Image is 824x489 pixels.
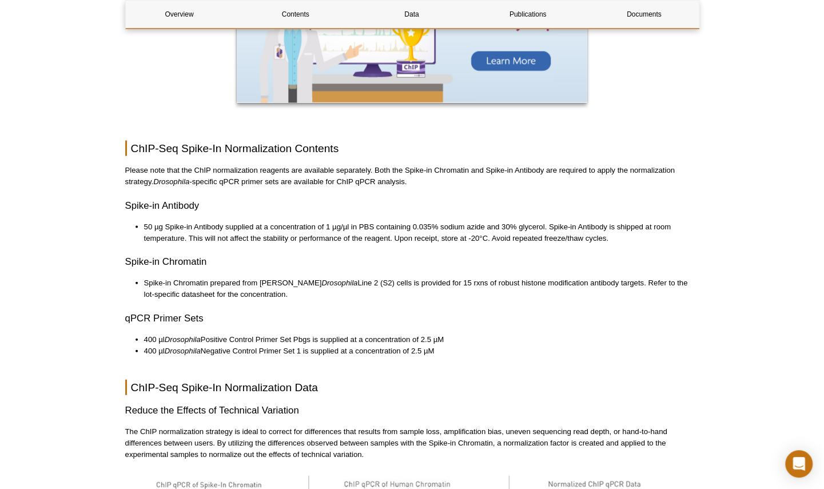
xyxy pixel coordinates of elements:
em: Drosophila [321,279,357,287]
h3: Spike-in Antibody [125,199,699,213]
a: Data [358,1,465,28]
h3: qPCR Primer Sets [125,312,699,325]
a: Overview [126,1,233,28]
h2: ChIP-Seq Spike-In Normalization Data [125,380,699,395]
li: 400 µl Negative Control Primer Set 1 is supplied at a concentration of 2.5 µM [144,345,688,357]
p: The ChIP normalization strategy is ideal to correct for differences that results from sample loss... [125,426,699,460]
a: Contents [242,1,349,28]
em: Drosophila [165,347,201,355]
h3: Reduce the Effects of Technical Variation [125,404,699,418]
h2: ChIP-Seq Spike-In Normalization Contents [125,141,699,156]
div: Open Intercom Messenger [785,450,813,478]
em: Drosophila [153,177,189,186]
li: Spike-in Chromatin prepared from [PERSON_NAME] Line 2 (S2) cells is provided for 15 rxns of robus... [144,277,688,300]
h3: Spike-in Chromatin [125,255,699,269]
a: Documents [590,1,698,28]
li: 400 µl Positive Control Primer Set Pbgs is supplied at a concentration of 2.5 µM [144,334,688,345]
a: Publications [474,1,582,28]
em: Drosophila [165,335,201,344]
li: 50 µg Spike-in Antibody supplied at a concentration of 1 µg/µl in PBS containing 0.035% sodium az... [144,221,688,244]
p: Please note that the ChIP normalization reagents are available separately. Both the Spike-in Chro... [125,165,699,188]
